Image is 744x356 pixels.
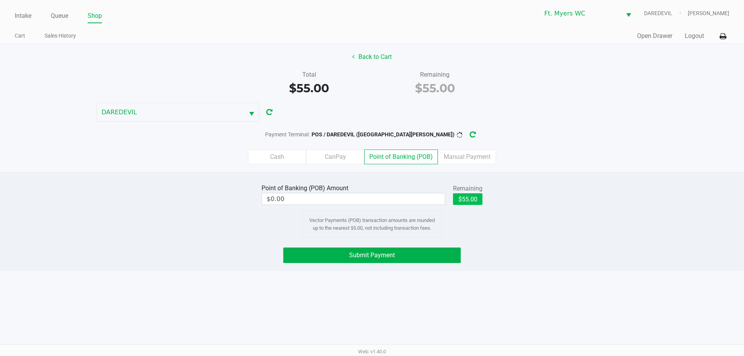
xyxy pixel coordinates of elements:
[262,184,351,193] div: Point of Banking (POB) Amount
[438,150,496,164] label: Manual Payment
[349,251,395,259] span: Submit Payment
[248,150,306,164] label: Cash
[283,248,461,263] button: Submit Payment
[15,31,25,41] a: Cart
[637,31,672,41] button: Open Drawer
[88,10,102,21] a: Shop
[302,210,442,238] div: Vector Payments (POB) transaction amounts are rounded up to the nearest $5.00, not including tran...
[621,4,636,22] button: Select
[265,131,310,138] span: Payment Terminal:
[347,50,397,64] button: Back to Cart
[306,150,364,164] label: CanPay
[244,103,259,121] button: Select
[453,193,482,205] button: $55.00
[252,70,366,79] div: Total
[51,10,68,21] a: Queue
[312,131,455,138] span: POS / DAREDEVIL ([GEOGRAPHIC_DATA][PERSON_NAME])
[378,70,492,79] div: Remaining
[358,349,386,354] span: Web: v1.40.0
[378,79,492,97] div: $55.00
[252,79,366,97] div: $55.00
[15,10,31,21] a: Intake
[45,31,76,41] a: Sales History
[453,184,482,193] div: Remaining
[364,150,438,164] label: Point of Banking (POB)
[685,31,704,41] button: Logout
[102,108,239,117] span: DAREDEVIL
[644,9,688,17] span: DAREDEVIL
[688,9,729,17] span: [PERSON_NAME]
[544,9,617,18] span: Ft. Myers WC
